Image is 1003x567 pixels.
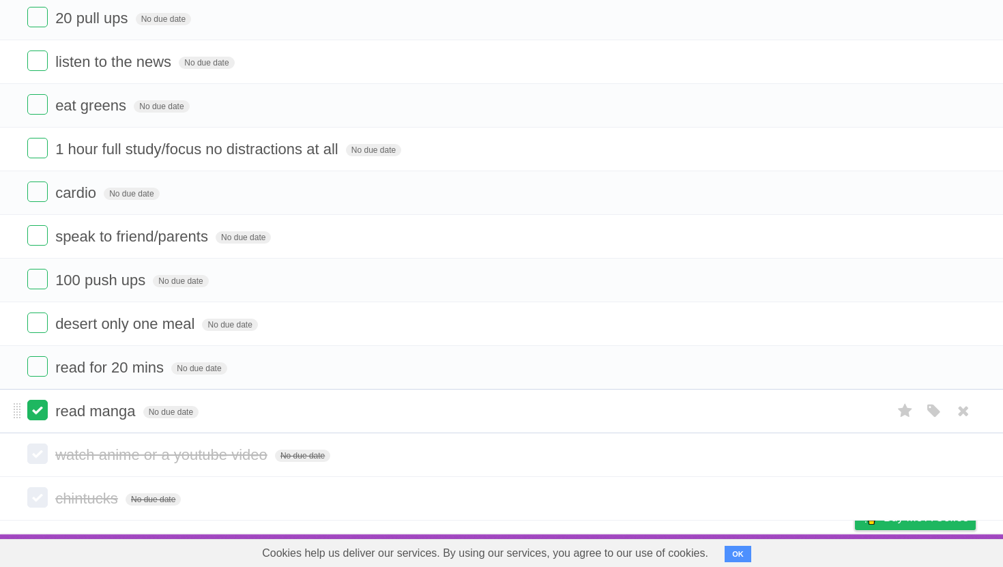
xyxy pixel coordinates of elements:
[202,319,257,331] span: No due date
[143,406,199,418] span: No due date
[136,13,191,25] span: No due date
[55,446,271,463] span: watch anime or a youtube video
[275,450,330,462] span: No due date
[171,362,227,375] span: No due date
[27,94,48,115] label: Done
[27,400,48,420] label: Done
[55,315,198,332] span: desert only one meal
[55,403,139,420] span: read manga
[27,181,48,202] label: Done
[55,228,212,245] span: speak to friend/parents
[27,7,48,27] label: Done
[890,538,976,564] a: Suggest a feature
[104,188,159,200] span: No due date
[27,312,48,333] label: Done
[27,444,48,464] label: Done
[892,400,918,422] label: Star task
[153,275,208,287] span: No due date
[27,487,48,508] label: Done
[673,538,702,564] a: About
[27,50,48,71] label: Done
[55,141,342,158] span: 1 hour full study/focus no distractions at all
[134,100,189,113] span: No due date
[27,225,48,246] label: Done
[884,506,969,529] span: Buy me a coffee
[718,538,774,564] a: Developers
[248,540,722,567] span: Cookies help us deliver our services. By using our services, you agree to our use of cookies.
[55,359,167,376] span: read for 20 mins
[55,184,100,201] span: cardio
[126,493,181,506] span: No due date
[27,138,48,158] label: Done
[837,538,873,564] a: Privacy
[55,490,121,507] span: chintucks
[27,269,48,289] label: Done
[55,53,175,70] span: listen to the news
[791,538,821,564] a: Terms
[216,231,271,244] span: No due date
[55,272,149,289] span: 100 push ups
[55,97,130,114] span: eat greens
[346,144,401,156] span: No due date
[725,546,751,562] button: OK
[179,57,234,69] span: No due date
[55,10,131,27] span: 20 pull ups
[27,356,48,377] label: Done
